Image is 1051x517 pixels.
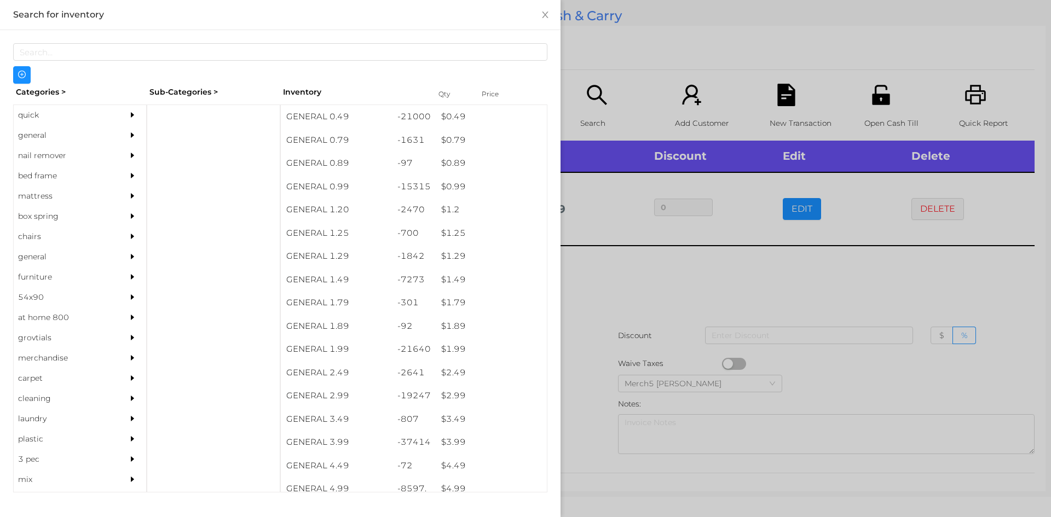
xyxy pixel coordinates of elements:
[392,152,436,175] div: -97
[436,431,547,454] div: $ 3.99
[436,384,547,408] div: $ 2.99
[281,129,392,152] div: GENERAL 0.79
[281,431,392,454] div: GENERAL 3.99
[281,315,392,338] div: GENERAL 1.89
[13,84,147,101] div: Categories >
[129,212,136,220] i: icon: caret-right
[392,431,436,454] div: -37414
[479,86,523,102] div: Price
[392,129,436,152] div: -1631
[392,175,436,199] div: -15315
[129,334,136,341] i: icon: caret-right
[392,384,436,408] div: -19247
[14,226,113,247] div: chairs
[436,268,547,292] div: $ 1.49
[129,273,136,281] i: icon: caret-right
[436,315,547,338] div: $ 1.89
[281,291,392,315] div: GENERAL 1.79
[14,186,113,206] div: mattress
[392,454,436,478] div: -72
[436,408,547,431] div: $ 3.49
[13,9,547,21] div: Search for inventory
[14,166,113,186] div: bed frame
[14,307,113,328] div: at home 800
[147,84,280,101] div: Sub-Categories >
[129,415,136,422] i: icon: caret-right
[281,338,392,361] div: GENERAL 1.99
[14,267,113,287] div: furniture
[129,131,136,139] i: icon: caret-right
[392,291,436,315] div: -301
[281,268,392,292] div: GENERAL 1.49
[14,247,113,267] div: general
[281,454,392,478] div: GENERAL 4.49
[14,469,113,490] div: mix
[436,245,547,268] div: $ 1.29
[281,222,392,245] div: GENERAL 1.25
[14,388,113,409] div: cleaning
[436,291,547,315] div: $ 1.79
[281,408,392,431] div: GENERAL 3.49
[14,105,113,125] div: quick
[281,477,392,501] div: GENERAL 4.99
[129,394,136,402] i: icon: caret-right
[436,105,547,129] div: $ 0.49
[392,222,436,245] div: -700
[436,477,547,501] div: $ 4.99
[14,490,113,510] div: appliances
[14,348,113,368] div: merchandise
[436,175,547,199] div: $ 0.99
[541,10,550,19] i: icon: close
[392,338,436,361] div: -21640
[129,293,136,301] i: icon: caret-right
[392,105,436,129] div: -21000
[392,408,436,431] div: -807
[281,361,392,385] div: GENERAL 2.49
[392,315,436,338] div: -92
[436,86,469,102] div: Qty
[129,374,136,382] i: icon: caret-right
[392,361,436,385] div: -2641
[436,198,547,222] div: $ 1.2
[281,105,392,129] div: GENERAL 0.49
[129,192,136,200] i: icon: caret-right
[14,125,113,146] div: general
[14,146,113,166] div: nail remover
[129,253,136,260] i: icon: caret-right
[436,361,547,385] div: $ 2.49
[281,198,392,222] div: GENERAL 1.20
[392,245,436,268] div: -1842
[129,172,136,179] i: icon: caret-right
[281,384,392,408] div: GENERAL 2.99
[13,66,31,84] button: icon: plus-circle
[14,368,113,388] div: carpet
[13,43,547,61] input: Search...
[129,354,136,362] i: icon: caret-right
[281,152,392,175] div: GENERAL 0.89
[14,449,113,469] div: 3 pec
[281,175,392,199] div: GENERAL 0.99
[436,338,547,361] div: $ 1.99
[436,152,547,175] div: $ 0.89
[129,313,136,321] i: icon: caret-right
[281,245,392,268] div: GENERAL 1.29
[436,454,547,478] div: $ 4.49
[129,152,136,159] i: icon: caret-right
[283,86,425,98] div: Inventory
[436,222,547,245] div: $ 1.25
[129,111,136,119] i: icon: caret-right
[436,129,547,152] div: $ 0.79
[14,409,113,429] div: laundry
[129,455,136,463] i: icon: caret-right
[14,287,113,307] div: 54x90
[392,198,436,222] div: -2470
[14,206,113,226] div: box spring
[14,328,113,348] div: grovtials
[392,268,436,292] div: -7273
[14,429,113,449] div: plastic
[129,435,136,443] i: icon: caret-right
[129,475,136,483] i: icon: caret-right
[392,477,436,513] div: -8597.5
[129,233,136,240] i: icon: caret-right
